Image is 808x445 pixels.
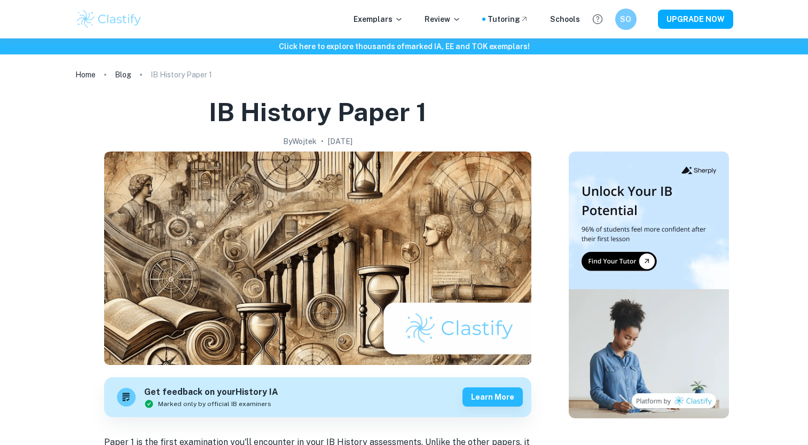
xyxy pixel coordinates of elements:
[658,10,733,29] button: UPGRADE NOW
[589,10,607,28] button: Help and Feedback
[328,136,352,147] h2: [DATE]
[151,69,212,81] p: IB History Paper 1
[354,13,403,25] p: Exemplars
[462,387,523,407] button: Learn more
[75,67,96,82] a: Home
[144,386,278,399] h6: Get feedback on your History IA
[425,13,461,25] p: Review
[615,9,637,30] button: SO
[283,136,317,147] h2: By Wojtek
[569,152,729,418] img: Thumbnail
[104,377,531,417] a: Get feedback on yourHistory IAMarked only by official IB examinersLearn more
[158,399,271,409] span: Marked only by official IB examiners
[75,9,143,30] img: Clastify logo
[104,152,531,365] img: IB History Paper 1 cover image
[209,95,427,129] h1: IB History Paper 1
[115,67,131,82] a: Blog
[619,13,632,25] h6: SO
[321,136,324,147] p: •
[488,13,529,25] a: Tutoring
[550,13,580,25] a: Schools
[2,41,806,52] h6: Click here to explore thousands of marked IA, EE and TOK exemplars !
